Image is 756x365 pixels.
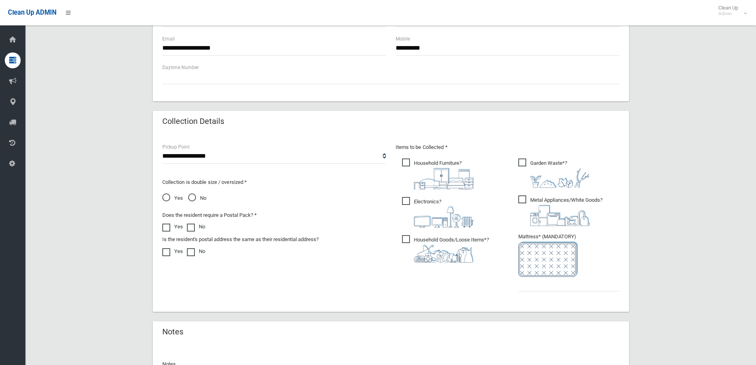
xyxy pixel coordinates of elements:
[518,158,590,188] span: Garden Waste*
[187,247,205,256] label: No
[153,324,193,340] header: Notes
[414,199,473,228] i: ?
[414,237,489,263] i: ?
[162,178,386,187] p: Collection is double size / oversized *
[396,143,619,152] p: Items to be Collected *
[414,207,473,228] img: 394712a680b73dbc3d2a6a3a7ffe5a07.png
[718,11,738,17] small: Admin
[414,160,473,189] i: ?
[414,245,473,263] img: b13cc3517677393f34c0a387616ef184.png
[714,5,746,17] span: Clean Up
[162,235,319,244] label: Is the resident's postal address the same as their residential address?
[530,205,590,226] img: 36c1b0289cb1767239cdd3de9e694f19.png
[518,234,619,277] span: Mattress* (MANDATORY)
[402,197,473,228] span: Electronics
[8,9,56,16] span: Clean Up ADMIN
[518,241,578,277] img: e7408bece873d2c1783593a074e5cb2f.png
[402,235,489,263] span: Household Goods/Loose Items*
[414,168,473,189] img: aa9efdbe659d29b613fca23ba79d85cb.png
[153,114,234,129] header: Collection Details
[530,197,602,226] i: ?
[162,222,183,232] label: Yes
[530,160,590,188] i: ?
[162,247,183,256] label: Yes
[402,158,473,189] span: Household Furniture
[188,193,206,203] span: No
[162,193,183,203] span: Yes
[518,195,602,226] span: Metal Appliances/White Goods
[162,211,257,220] label: Does the resident require a Postal Pack? *
[187,222,205,232] label: No
[530,168,590,188] img: 4fd8a5c772b2c999c83690221e5242e0.png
